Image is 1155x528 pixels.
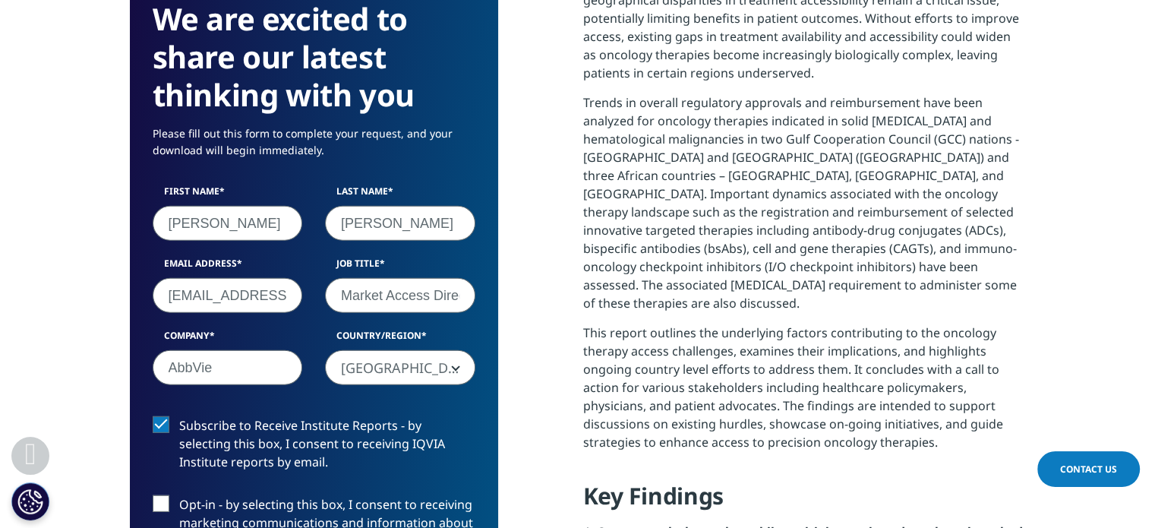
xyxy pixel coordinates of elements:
label: Email Address [153,257,303,278]
p: This report outlines the underlying factors contributing to the oncology therapy access challenge... [583,324,1026,463]
h4: Key Findings [583,481,1026,523]
span: Egypt [325,350,475,385]
p: Trends in overall regulatory approvals and reimbursement have been analyzed for oncology therapie... [583,93,1026,324]
span: Egypt [326,351,475,386]
label: Country/Region [325,329,475,350]
label: Company [153,329,303,350]
span: Contact Us [1060,463,1117,476]
label: Last Name [325,185,475,206]
button: Cookies Settings [11,482,49,520]
a: Contact Us [1037,451,1140,487]
label: Job Title [325,257,475,278]
p: Please fill out this form to complete your request, and your download will begin immediately. [153,125,475,169]
label: Subscribe to Receive Institute Reports - by selecting this box, I consent to receiving IQVIA Inst... [153,416,475,479]
label: First Name [153,185,303,206]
